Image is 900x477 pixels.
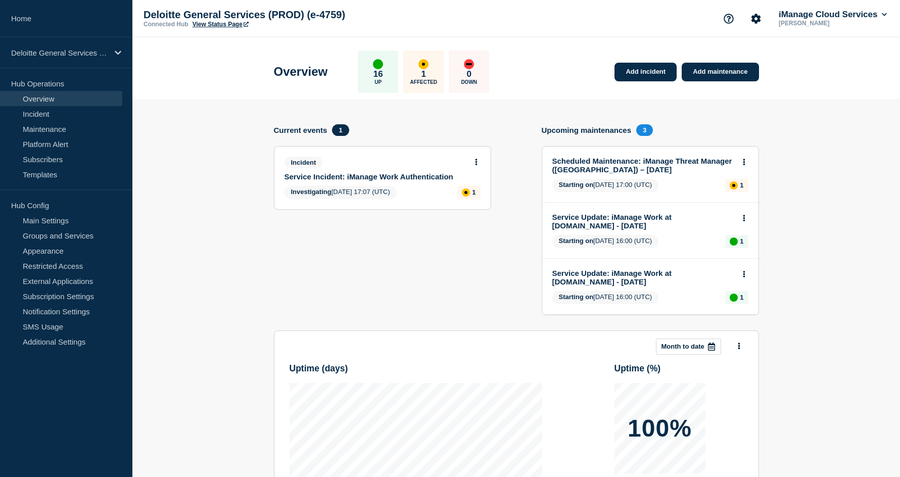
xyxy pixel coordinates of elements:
p: 0 [467,69,471,79]
p: Up [374,79,382,85]
span: [DATE] 16:00 (UTC) [552,235,659,248]
div: up [730,237,738,246]
span: [DATE] 16:00 (UTC) [552,291,659,304]
p: Affected [410,79,437,85]
p: [PERSON_NAME] [777,20,882,27]
p: Deloitte General Services (PROD) (e-4759) [11,49,108,57]
p: 1 [421,69,426,79]
button: Account settings [745,8,767,29]
span: 3 [636,124,653,136]
span: 1 [332,124,349,136]
div: down [464,59,474,69]
button: iManage Cloud Services [777,10,889,20]
button: Support [718,8,739,29]
span: Starting on [559,237,594,245]
p: 1 [740,181,743,189]
h3: Uptime ( % ) [614,363,661,374]
p: 1 [740,294,743,301]
h1: Overview [274,65,328,79]
a: Service Update: iManage Work at [DOMAIN_NAME] - [DATE] [552,269,735,286]
a: Add maintenance [682,63,759,81]
div: affected [730,181,738,189]
p: 1 [740,237,743,245]
p: Down [461,79,477,85]
a: Service Incident: iManage Work Authentication [285,172,467,181]
span: Starting on [559,181,594,188]
p: Connected Hub [144,21,188,28]
button: Month to date [656,339,721,355]
a: Service Update: iManage Work at [DOMAIN_NAME] - [DATE] [552,213,735,230]
span: Investigating [291,188,331,196]
h3: Uptime ( days ) [290,363,348,374]
p: Month to date [661,343,704,350]
a: View Status Page [193,21,249,28]
p: 1 [472,188,476,196]
span: Incident [285,157,323,168]
div: affected [418,59,429,69]
p: Deloitte General Services (PROD) (e-4759) [144,9,346,21]
div: affected [462,188,470,197]
p: 100% [628,416,692,441]
h4: Current events [274,126,327,134]
div: up [373,59,383,69]
div: up [730,294,738,302]
span: [DATE] 17:00 (UTC) [552,179,659,192]
span: Starting on [559,293,594,301]
a: Add incident [614,63,677,81]
span: [DATE] 17:07 (UTC) [285,186,397,199]
a: Scheduled Maintenance: iManage Threat Manager ([GEOGRAPHIC_DATA]) – [DATE] [552,157,735,174]
h4: Upcoming maintenances [542,126,632,134]
p: 16 [373,69,383,79]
